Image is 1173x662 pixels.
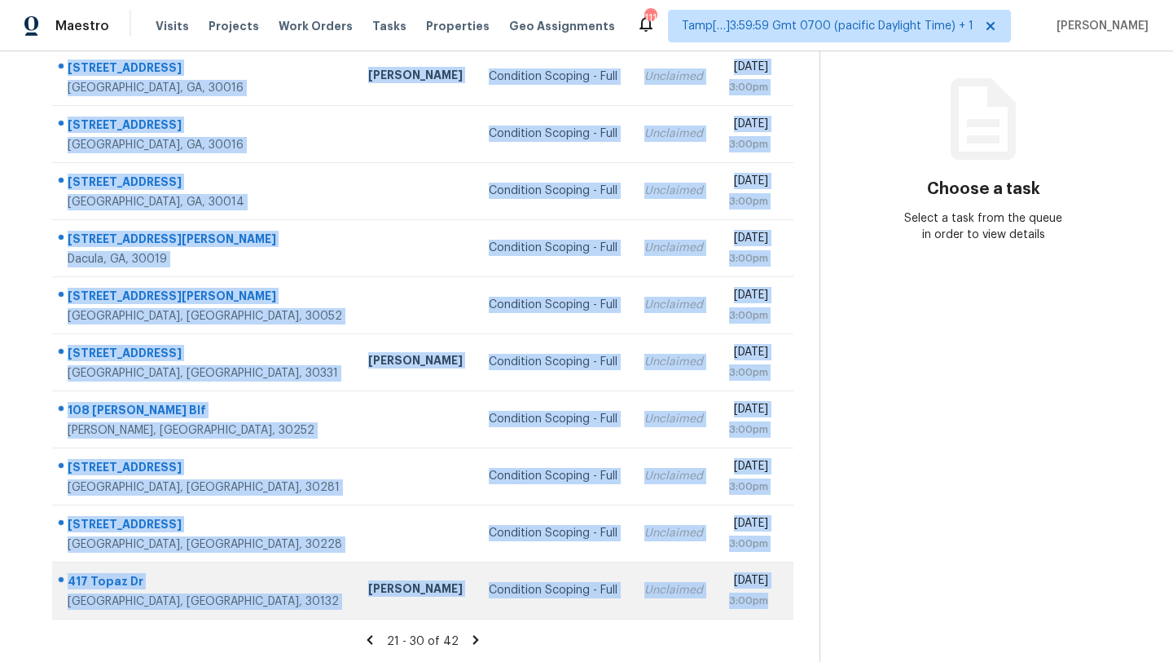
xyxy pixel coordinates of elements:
[729,79,768,95] div: 3:00pm
[68,80,342,96] div: [GEOGRAPHIC_DATA], GA, 30016
[729,364,768,381] div: 3:00pm
[644,126,703,142] div: Unclaimed
[489,126,617,142] div: Condition Scoping - Full
[644,582,703,598] div: Unclaimed
[729,421,768,438] div: 3:00pm
[68,365,342,382] div: [GEOGRAPHIC_DATA], [GEOGRAPHIC_DATA], 30331
[729,572,768,593] div: [DATE]
[644,525,703,541] div: Unclaimed
[682,18,973,34] span: Tamp[…]3:59:59 Gmt 0700 (pacific Daylight Time) + 1
[489,525,617,541] div: Condition Scoping - Full
[279,18,353,34] span: Work Orders
[368,580,463,601] div: [PERSON_NAME]
[644,297,703,313] div: Unclaimed
[55,18,109,34] span: Maestro
[68,402,342,422] div: 108 [PERSON_NAME] Blf
[509,18,615,34] span: Geo Assignments
[68,308,342,324] div: [GEOGRAPHIC_DATA], [GEOGRAPHIC_DATA], 30052
[68,479,342,496] div: [GEOGRAPHIC_DATA], [GEOGRAPHIC_DATA], 30281
[156,18,189,34] span: Visits
[644,183,703,199] div: Unclaimed
[68,251,342,267] div: Dacula, GA, 30019
[729,401,768,421] div: [DATE]
[68,422,342,439] div: [PERSON_NAME], [GEOGRAPHIC_DATA], 30252
[644,468,703,484] div: Unclaimed
[68,137,342,153] div: [GEOGRAPHIC_DATA], GA, 30016
[729,515,768,536] div: [DATE]
[729,458,768,479] div: [DATE]
[489,297,617,313] div: Condition Scoping - Full
[729,287,768,307] div: [DATE]
[1050,18,1149,34] span: [PERSON_NAME]
[489,411,617,427] div: Condition Scoping - Full
[489,68,617,85] div: Condition Scoping - Full
[729,173,768,193] div: [DATE]
[489,240,617,256] div: Condition Scoping - Full
[489,468,617,484] div: Condition Scoping - Full
[729,536,768,552] div: 3:00pm
[368,352,463,373] div: [PERSON_NAME]
[729,593,768,609] div: 3:00pm
[729,136,768,152] div: 3:00pm
[68,194,342,210] div: [GEOGRAPHIC_DATA], GA, 30014
[372,20,406,32] span: Tasks
[644,10,656,26] div: 111
[729,230,768,250] div: [DATE]
[68,516,342,536] div: [STREET_ADDRESS]
[489,183,617,199] div: Condition Scoping - Full
[68,288,342,308] div: [STREET_ADDRESS][PERSON_NAME]
[368,67,463,87] div: [PERSON_NAME]
[729,59,768,79] div: [DATE]
[729,307,768,324] div: 3:00pm
[729,344,768,364] div: [DATE]
[729,193,768,210] div: 3:00pm
[644,240,703,256] div: Unclaimed
[644,354,703,370] div: Unclaimed
[209,18,259,34] span: Projects
[68,60,342,80] div: [STREET_ADDRESS]
[68,117,342,137] div: [STREET_ADDRESS]
[387,636,459,647] span: 21 - 30 of 42
[902,210,1065,243] div: Select a task from the queue in order to view details
[644,68,703,85] div: Unclaimed
[489,354,617,370] div: Condition Scoping - Full
[426,18,490,34] span: Properties
[68,459,342,479] div: [STREET_ADDRESS]
[644,411,703,427] div: Unclaimed
[729,116,768,136] div: [DATE]
[729,250,768,267] div: 3:00pm
[68,536,342,553] div: [GEOGRAPHIC_DATA], [GEOGRAPHIC_DATA], 30228
[927,181,1040,197] h3: Choose a task
[68,573,342,594] div: 417 Topaz Dr
[68,231,342,251] div: [STREET_ADDRESS][PERSON_NAME]
[68,345,342,365] div: [STREET_ADDRESS]
[489,582,617,598] div: Condition Scoping - Full
[68,594,342,610] div: [GEOGRAPHIC_DATA], [GEOGRAPHIC_DATA], 30132
[68,174,342,194] div: [STREET_ADDRESS]
[729,479,768,495] div: 3:00pm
